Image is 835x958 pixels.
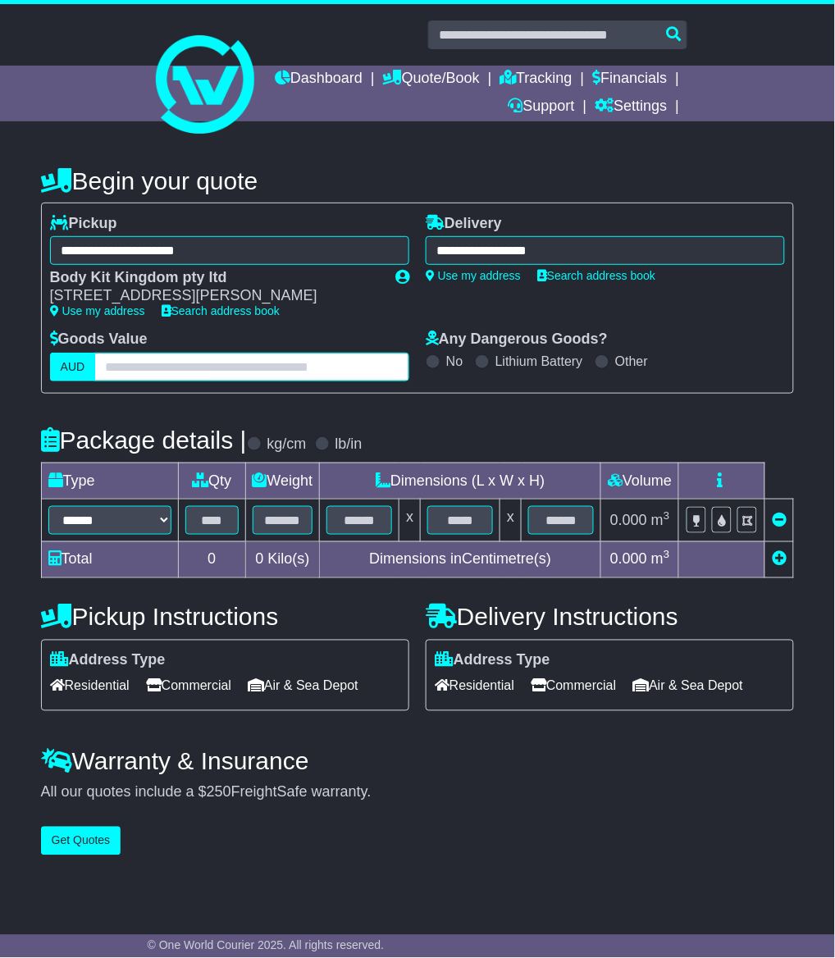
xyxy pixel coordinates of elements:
[500,499,522,541] td: x
[41,167,795,194] h4: Begin your quote
[495,354,583,369] label: Lithium Battery
[633,673,744,699] span: Air & Sea Depot
[426,331,608,349] label: Any Dangerous Goods?
[245,463,320,499] td: Weight
[267,436,307,454] label: kg/cm
[446,354,463,369] label: No
[651,551,670,568] span: m
[651,512,670,528] span: m
[426,604,794,631] h4: Delivery Instructions
[50,304,145,317] a: Use my address
[615,354,648,369] label: Other
[435,652,550,670] label: Address Type
[50,215,117,233] label: Pickup
[41,604,409,631] h4: Pickup Instructions
[383,66,480,94] a: Quote/Book
[610,512,647,528] span: 0.000
[148,939,385,952] span: © One World Courier 2025. All rights reserved.
[178,541,245,577] td: 0
[772,512,787,528] a: Remove this item
[162,304,280,317] a: Search address book
[320,541,601,577] td: Dimensions in Centimetre(s)
[610,551,647,568] span: 0.000
[531,673,616,699] span: Commercial
[41,463,178,499] td: Type
[41,427,247,454] h4: Package details |
[275,66,363,94] a: Dashboard
[207,784,231,801] span: 250
[426,215,502,233] label: Delivery
[50,353,96,381] label: AUD
[593,66,668,94] a: Financials
[500,66,573,94] a: Tracking
[41,784,795,802] div: All our quotes include a $ FreightSafe warranty.
[537,269,655,282] a: Search address book
[335,436,363,454] label: lb/in
[50,331,148,349] label: Goods Value
[41,541,178,577] td: Total
[50,269,379,287] div: Body Kit Kingdom pty ltd
[595,94,668,121] a: Settings
[399,499,421,541] td: x
[772,551,787,568] a: Add new item
[50,652,166,670] label: Address Type
[320,463,601,499] td: Dimensions (L x W x H)
[435,673,514,699] span: Residential
[245,541,320,577] td: Kilo(s)
[50,673,130,699] span: Residential
[41,748,795,775] h4: Warranty & Insurance
[664,549,670,561] sup: 3
[248,673,358,699] span: Air & Sea Depot
[50,287,379,305] div: [STREET_ADDRESS][PERSON_NAME]
[664,509,670,522] sup: 3
[509,94,575,121] a: Support
[146,673,231,699] span: Commercial
[255,551,263,568] span: 0
[601,463,679,499] td: Volume
[426,269,521,282] a: Use my address
[178,463,245,499] td: Qty
[41,827,121,855] button: Get Quotes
